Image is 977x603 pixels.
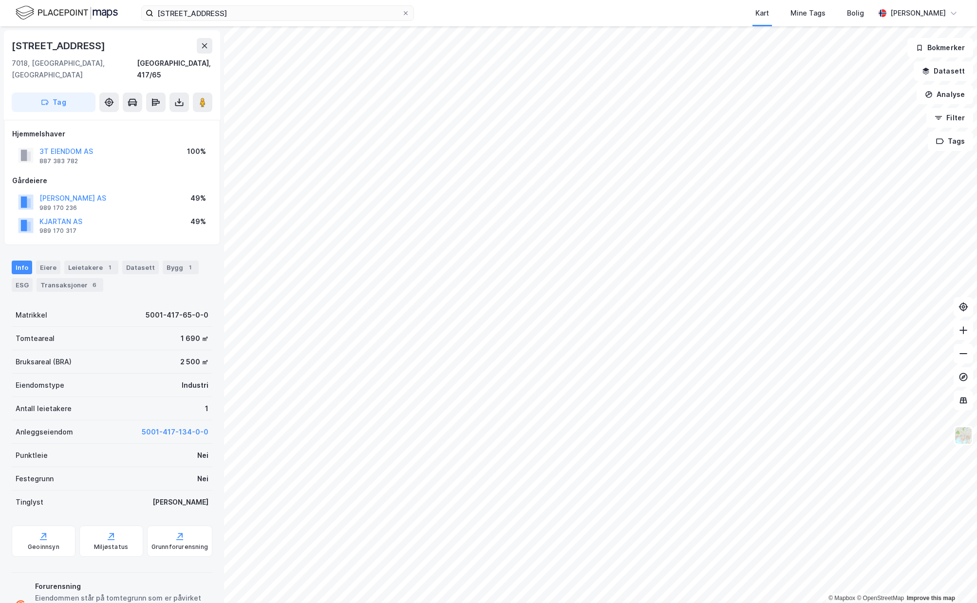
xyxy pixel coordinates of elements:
div: Info [12,261,32,274]
div: 2 500 ㎡ [180,356,208,368]
div: [GEOGRAPHIC_DATA], 417/65 [137,57,212,81]
button: 5001-417-134-0-0 [142,426,208,438]
div: Bygg [163,261,199,274]
div: Mine Tags [790,7,826,19]
div: 49% [190,216,206,227]
div: ESG [12,278,33,292]
button: Tag [12,93,95,112]
div: Eiendomstype [16,379,64,391]
div: Tomteareal [16,333,55,344]
img: Z [954,426,973,445]
div: Matrikkel [16,309,47,321]
div: 1 [205,403,208,415]
button: Tags [928,132,973,151]
div: Nei [197,450,208,461]
div: Antall leietakere [16,403,72,415]
div: Forurensning [35,581,208,592]
div: Tinglyst [16,496,43,508]
div: Bolig [847,7,864,19]
div: Hjemmelshaver [12,128,212,140]
div: Eiere [36,261,60,274]
div: 7018, [GEOGRAPHIC_DATA], [GEOGRAPHIC_DATA] [12,57,137,81]
div: Grunnforurensning [151,543,208,551]
div: 1 690 ㎡ [181,333,208,344]
div: [PERSON_NAME] [152,496,208,508]
a: Improve this map [907,595,955,602]
div: 49% [190,192,206,204]
a: Mapbox [828,595,855,602]
div: 5001-417-65-0-0 [146,309,208,321]
div: Transaksjoner [37,278,103,292]
div: 100% [187,146,206,157]
button: Filter [926,108,973,128]
img: logo.f888ab2527a4732fd821a326f86c7f29.svg [16,4,118,21]
a: OpenStreetMap [857,595,904,602]
div: Nei [197,473,208,485]
div: Leietakere [64,261,118,274]
div: Industri [182,379,208,391]
div: 1 [105,263,114,272]
div: Kontrollprogram for chat [928,556,977,603]
button: Bokmerker [907,38,973,57]
button: Analyse [917,85,973,104]
input: Søk på adresse, matrikkel, gårdeiere, leietakere eller personer [153,6,402,20]
div: Anleggseiendom [16,426,73,438]
div: 989 170 236 [39,204,77,212]
div: Miljøstatus [94,543,128,551]
div: Datasett [122,261,159,274]
div: Geoinnsyn [28,543,59,551]
div: [PERSON_NAME] [890,7,946,19]
iframe: Chat Widget [928,556,977,603]
div: Gårdeiere [12,175,212,187]
div: Punktleie [16,450,48,461]
div: 887 383 782 [39,157,78,165]
div: Kart [755,7,769,19]
div: Bruksareal (BRA) [16,356,72,368]
div: [STREET_ADDRESS] [12,38,107,54]
div: 1 [185,263,195,272]
div: Festegrunn [16,473,54,485]
div: 6 [90,280,99,290]
div: 989 170 317 [39,227,76,235]
button: Datasett [914,61,973,81]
